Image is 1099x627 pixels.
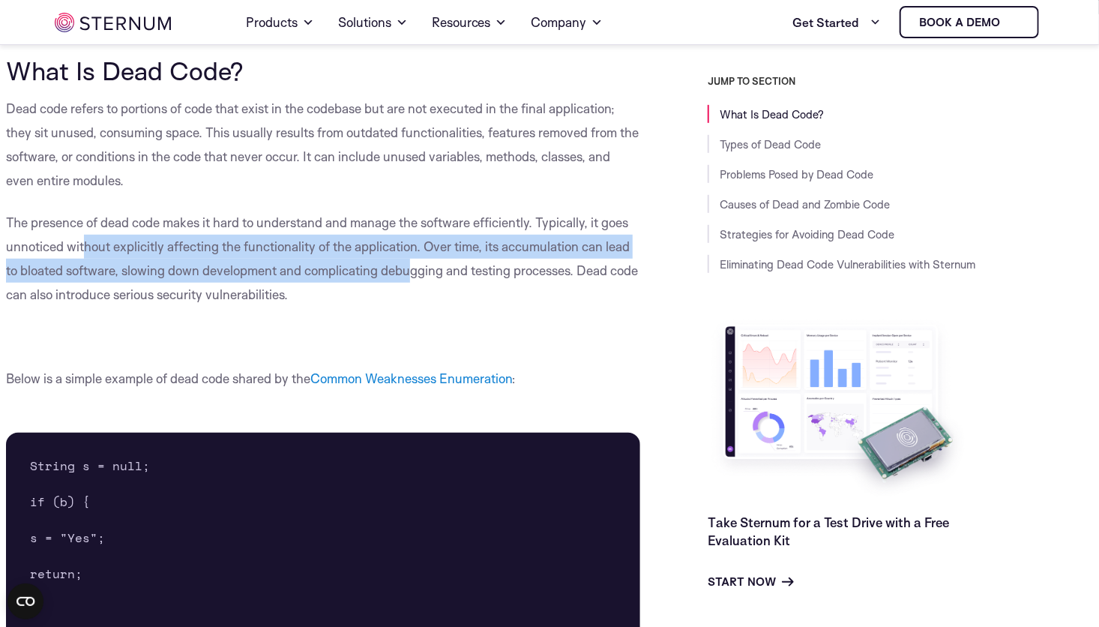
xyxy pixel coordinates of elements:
[720,107,824,121] a: What Is Dead Code?
[432,1,508,43] a: Resources
[246,1,314,43] a: Products
[793,7,882,37] a: Get Started
[6,55,244,86] span: What Is Dead Code?
[310,370,512,386] a: Common Weaknesses Enumeration
[338,1,408,43] a: Solutions
[1007,16,1019,28] img: sternum iot
[708,315,970,502] img: Take Sternum for a Test Drive with a Free Evaluation Kit
[30,493,90,511] span: if (b) {
[720,257,975,271] a: Eliminating Dead Code Vulnerabilities with Sternum
[708,514,949,548] a: Take Sternum for a Test Drive with a Free Evaluation Kit
[6,214,638,302] span: The presence of dead code makes it hard to understand and manage the software efficiently. Typica...
[720,167,873,181] a: Problems Posed by Dead Code
[30,529,105,547] span: s = "Yes";
[720,227,894,241] a: Strategies for Avoiding Dead Code
[55,13,171,32] img: sternum iot
[6,370,310,386] span: Below is a simple example of dead code shared by the
[900,6,1039,38] a: Book a demo
[6,100,639,188] span: Dead code refers to portions of code that exist in the codebase but are not executed in the final...
[720,137,821,151] a: Types of Dead Code
[30,565,82,583] span: return;
[708,573,794,591] a: Start Now
[720,197,890,211] a: Causes of Dead and Zombie Code
[708,75,1093,87] h3: JUMP TO SECTION
[7,583,43,619] button: Open CMP widget
[30,457,150,475] span: String s = null;
[512,370,516,386] span: :
[532,1,603,43] a: Company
